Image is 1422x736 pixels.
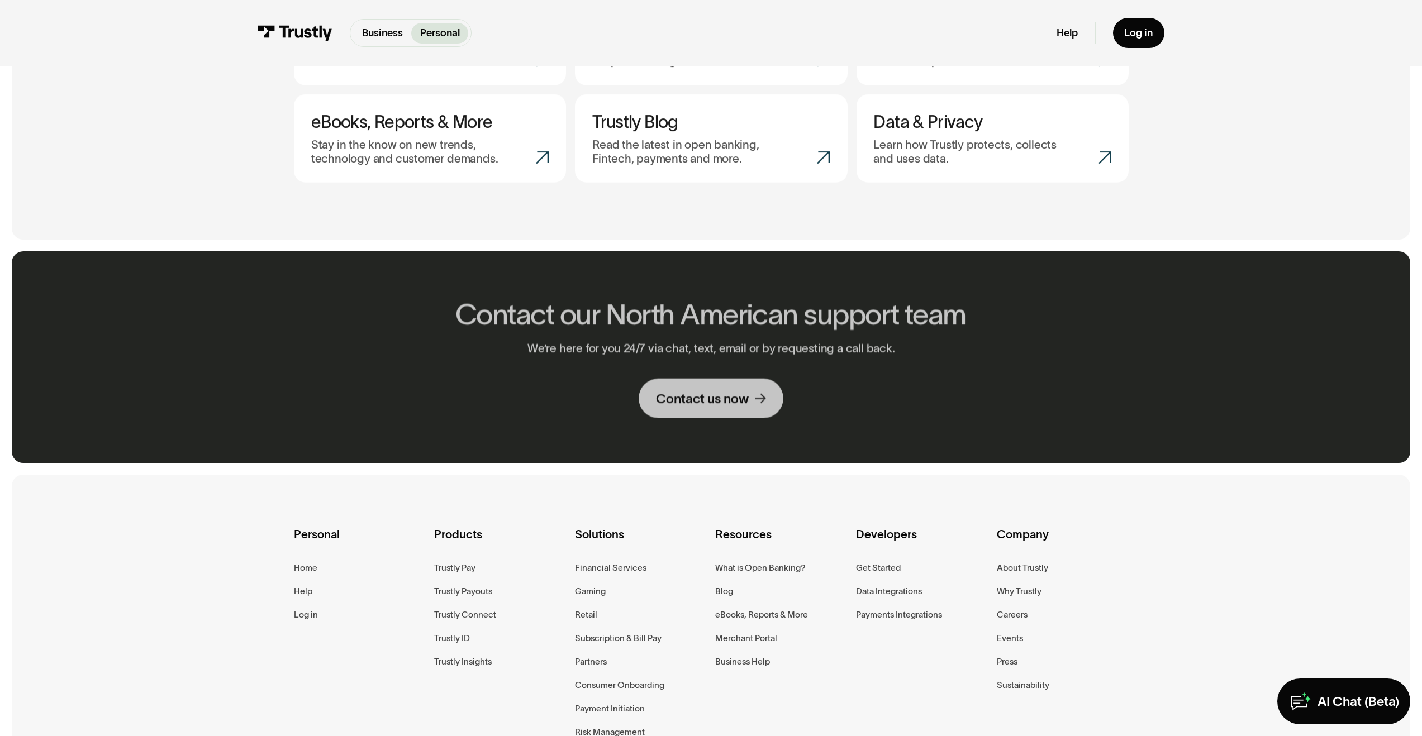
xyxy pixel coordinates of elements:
a: Subscription & Bill Pay [575,631,662,646]
a: Business [353,23,411,44]
a: Data & PrivacyLearn how Trustly protects, collects and uses data. [856,94,1128,183]
a: What is Open Banking? [715,561,806,575]
a: Contact us now [639,379,783,418]
a: Careers [997,608,1028,622]
a: Why Trustly [997,584,1041,599]
a: Payment Initiation [575,701,645,716]
a: Events [997,631,1023,646]
a: Business Help [715,654,770,669]
p: We’re here for you 24/7 via chat, text, email or by requesting a call back. [527,342,895,356]
p: Stay in the know on new trends, technology and customer demands. [311,138,507,165]
a: Gaming [575,584,606,599]
a: Retail [575,608,597,622]
a: Data Integrations [856,584,922,599]
a: Financial Services [575,561,646,575]
p: Business [362,26,403,41]
div: Resources [715,525,847,561]
a: Trustly Connect [434,608,496,622]
a: Payments Integrations [856,608,942,622]
div: Contact us now [656,390,749,407]
a: Log in [294,608,318,622]
div: Developers [856,525,988,561]
h3: Trustly Blog [592,111,830,132]
a: Trustly Insights [434,654,492,669]
div: Personal [294,525,426,561]
p: Learn how Trustly protects, collects and uses data. [873,138,1069,165]
a: AI Chat (Beta) [1277,678,1411,724]
a: eBooks, Reports & More [715,608,808,622]
a: Sustainability [997,678,1049,692]
a: Consumer Onboarding [575,678,664,692]
a: Trustly ID [434,631,470,646]
a: Trustly Payouts [434,584,492,599]
div: Products [434,525,566,561]
a: Help [294,584,312,599]
h3: eBooks, Reports & More [311,111,549,132]
p: Read the latest in open banking, Fintech, payments and more. [592,138,788,165]
a: Partners [575,654,607,669]
a: Blog [715,584,733,599]
h3: Data & Privacy [873,111,1111,132]
div: Solutions [575,525,707,561]
a: Log in [1113,18,1164,48]
a: Help [1057,27,1078,40]
a: Trustly Pay [434,561,475,575]
img: Trustly Logo [258,25,332,41]
div: Company [997,525,1129,561]
a: Home [294,561,317,575]
a: Press [997,654,1017,669]
a: Get Started [856,561,901,575]
div: AI Chat (Beta) [1318,693,1399,710]
p: Personal [420,26,460,41]
div: Log in [1124,27,1153,40]
a: About Trustly [997,561,1048,575]
a: Personal [411,23,468,44]
h2: Contact our North American support team [456,299,967,331]
a: eBooks, Reports & MoreStay in the know on new trends, technology and customer demands. [294,94,566,183]
a: Merchant Portal [715,631,777,646]
a: Trustly BlogRead the latest in open banking, Fintech, payments and more. [575,94,847,183]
